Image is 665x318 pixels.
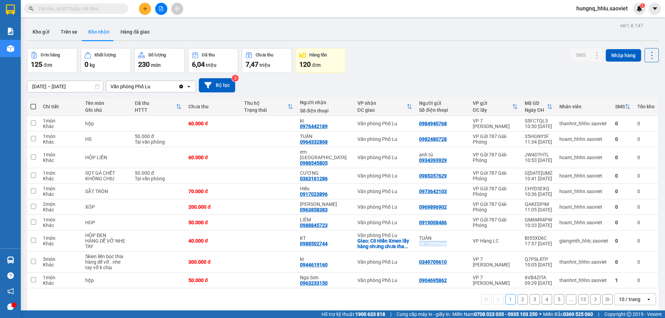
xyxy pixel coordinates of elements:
[259,62,270,68] span: triệu
[43,256,78,262] div: 5 món
[615,189,630,194] div: 0
[7,256,14,264] img: warehouse-icon
[202,53,215,57] div: Đã thu
[620,22,643,29] div: ver 1.8.147
[300,100,351,105] div: Người nhận
[43,124,78,129] div: Khác
[85,233,128,238] div: HỘP ĐEN
[637,278,655,283] div: 0
[419,204,447,210] div: 0969896902
[188,278,237,283] div: 50.000 đ
[419,157,447,163] div: 0934393929
[474,311,538,317] strong: 0708 023 035 - 0935 103 250
[357,155,412,160] div: Văn phòng Phố Lu
[419,107,466,113] div: Số điện thoại
[43,139,78,145] div: Khác
[7,288,14,294] span: notification
[615,259,630,265] div: 0
[43,222,78,228] div: Khác
[354,98,416,116] th: Toggle SortBy
[43,235,78,241] div: 1 món
[525,186,552,191] div: CHYD3EXQ
[543,310,593,318] span: Miền Bắc
[525,256,552,262] div: Q7PSLRTP
[138,60,150,69] span: 230
[312,62,321,68] span: đơn
[85,121,128,126] div: hộp
[473,170,518,181] div: VP Gửi 787 Giải Phóng
[300,280,328,286] div: 0963233150
[615,121,630,126] div: 0
[641,3,644,8] span: 1
[525,201,552,207] div: QAKEDPIM
[570,49,591,61] button: SMS
[85,170,128,181] div: SỌT GÀ CHẾT KHÔNG CHỊU
[419,259,447,265] div: 0349709610
[525,107,547,113] div: Ngày ĐH
[646,297,651,302] svg: open
[649,3,661,15] button: caret-down
[559,220,608,225] div: hoant_hhhn.saoviet
[525,157,552,163] div: 10:53 [DATE]
[473,256,518,267] div: VP 7 [PERSON_NAME]
[563,311,593,317] strong: 0369 525 060
[615,155,630,160] div: 0
[85,189,128,194] div: SẮT TRÒN
[41,53,60,57] div: Đơn hàng
[357,238,412,249] div: Giao: Cô Hiền Xmen lấy hàng nhưng chưa thanh toán
[188,121,237,126] div: 60.000 đ
[300,160,328,166] div: 0988545805
[473,275,518,286] div: VP 7 [PERSON_NAME]
[44,62,52,68] span: đơn
[244,107,287,113] div: Trạng thái
[300,118,351,124] div: kt
[300,235,351,241] div: KT
[525,124,552,129] div: 10:50 [DATE]
[357,107,407,113] div: ĐC giao
[43,191,78,197] div: Khác
[473,118,518,129] div: VP 7 [PERSON_NAME]
[131,98,185,116] th: Toggle SortBy
[85,204,128,210] div: XÔP
[85,100,128,106] div: Tên món
[43,217,78,222] div: 1 món
[525,217,552,222] div: GM6M94PW
[295,48,346,73] button: Hàng tồn120đơn
[186,84,192,89] svg: open
[469,98,521,116] th: Toggle SortBy
[637,259,655,265] div: 0
[571,4,633,13] span: hungnq_hhlu.saoviet
[525,191,552,197] div: 10:36 [DATE]
[43,262,78,267] div: Khác
[85,238,128,249] div: HÀNG DỄ VỠ NHẸ TAY
[83,24,115,40] button: Kho nhận
[175,6,179,11] span: aim
[473,217,518,228] div: VP Gửi 787 Giải Phóng
[134,48,185,73] button: Số lượng230món
[85,220,128,225] div: HOP
[525,139,552,145] div: 11:34 [DATE]
[525,280,552,286] div: 09:29 [DATE]
[525,275,552,280] div: 6VB4ZITA
[525,241,552,246] div: 17:57 [DATE]
[525,134,552,139] div: 35HGNY3F
[244,100,287,106] div: Thu hộ
[640,3,645,8] sup: 1
[206,62,216,68] span: triệu
[115,24,155,40] button: Hàng đã giao
[246,60,258,69] span: 7,47
[619,296,640,303] div: 10 / trang
[309,53,327,57] div: Hàng tồn
[110,83,150,90] div: Văn phòng Phố Lu
[43,118,78,124] div: 1 món
[554,294,564,305] button: 5
[43,186,78,191] div: 1 món
[55,24,83,40] button: Trên xe
[7,28,14,35] img: solution-icon
[300,186,351,191] div: Hiếu
[135,176,181,181] div: Tại văn phòng
[525,118,552,124] div: S5FCTQL3
[598,310,599,318] span: |
[357,100,407,106] div: VP nhận
[85,136,128,142] div: HS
